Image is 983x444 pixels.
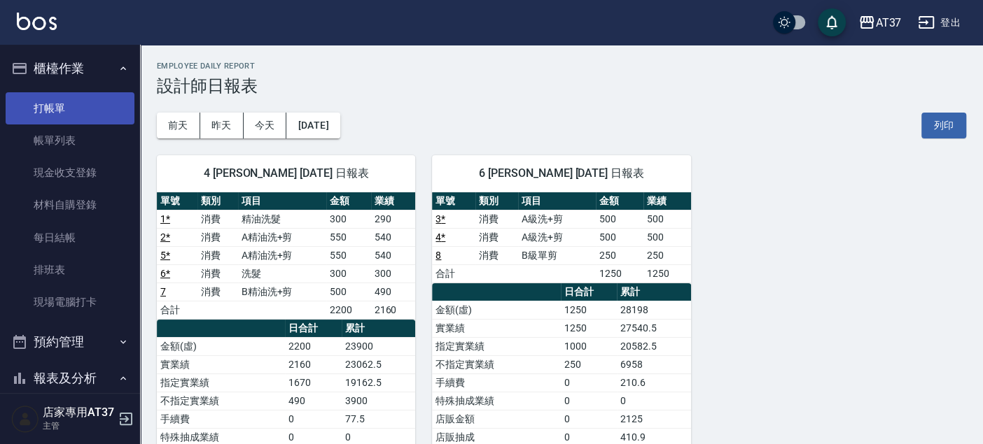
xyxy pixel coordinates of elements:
[285,337,342,355] td: 2200
[617,410,690,428] td: 2125
[157,355,285,373] td: 實業績
[160,286,166,297] a: 7
[6,189,134,221] a: 材料自購登錄
[11,405,39,433] img: Person
[432,337,560,355] td: 指定實業績
[174,166,398,180] span: 4 [PERSON_NAME] [DATE] 日報表
[6,92,134,124] a: 打帳單
[6,222,134,254] a: 每日結帳
[238,264,326,282] td: 洗髮
[432,392,560,410] td: 特殊抽成業績
[244,113,287,138] button: 今天
[371,282,416,301] td: 490
[371,246,416,264] td: 540
[561,319,618,337] td: 1250
[342,355,415,373] td: 23062.5
[238,228,326,246] td: A精油洗+剪
[371,228,416,246] td: 540
[561,337,618,355] td: 1000
[326,192,371,210] th: 金額
[449,166,674,180] span: 6 [PERSON_NAME] [DATE] 日報表
[6,360,134,396] button: 報表及分析
[43,406,114,420] h5: 店家專用AT37
[475,192,518,210] th: 類別
[342,410,415,428] td: 77.5
[475,210,518,228] td: 消費
[643,210,691,228] td: 500
[561,355,618,373] td: 250
[197,264,238,282] td: 消費
[6,254,134,286] a: 排班表
[432,192,690,283] table: a dense table
[617,337,690,355] td: 20582.5
[157,192,197,210] th: 單號
[371,192,416,210] th: 業績
[617,301,690,319] td: 28198
[596,246,643,264] td: 250
[238,246,326,264] td: A精油洗+剪
[342,373,415,392] td: 19162.5
[326,246,371,264] td: 550
[285,373,342,392] td: 1670
[518,246,596,264] td: B級單剪
[286,113,340,138] button: [DATE]
[617,355,690,373] td: 6958
[643,246,691,264] td: 250
[157,76,966,96] h3: 設計師日報表
[6,124,134,157] a: 帳單列表
[157,113,200,138] button: 前天
[157,337,285,355] td: 金額(虛)
[342,337,415,355] td: 23900
[617,283,690,301] th: 累計
[475,246,518,264] td: 消費
[238,210,326,228] td: 精油洗髮
[17,13,57,30] img: Logo
[518,210,596,228] td: A級洗+剪
[326,228,371,246] td: 550
[326,301,371,319] td: 2200
[432,301,560,319] td: 金額(虛)
[475,228,518,246] td: 消費
[371,210,416,228] td: 290
[6,50,134,87] button: 櫃檯作業
[197,192,238,210] th: 類別
[596,192,643,210] th: 金額
[371,264,416,282] td: 300
[371,301,416,319] td: 2160
[617,373,690,392] td: 210.6
[596,228,643,246] td: 500
[6,324,134,360] button: 預約管理
[561,373,618,392] td: 0
[157,192,415,320] table: a dense table
[561,283,618,301] th: 日合計
[432,264,475,282] td: 合計
[643,228,691,246] td: 500
[326,264,371,282] td: 300
[326,210,371,228] td: 300
[6,157,134,189] a: 現金收支登錄
[200,113,244,138] button: 昨天
[285,410,342,428] td: 0
[432,410,560,428] td: 店販金額
[197,228,238,246] td: 消費
[285,392,342,410] td: 490
[435,250,441,261] a: 8
[432,373,560,392] td: 手續費
[157,392,285,410] td: 不指定實業績
[43,420,114,432] p: 主管
[561,301,618,319] td: 1250
[157,301,197,319] td: 合計
[157,373,285,392] td: 指定實業績
[342,392,415,410] td: 3900
[643,264,691,282] td: 1250
[6,286,134,318] a: 現場電腦打卡
[285,320,342,338] th: 日合計
[921,113,966,138] button: 列印
[285,355,342,373] td: 2160
[238,192,326,210] th: 項目
[197,210,238,228] td: 消費
[818,8,846,36] button: save
[238,282,326,301] td: B精油洗+剪
[643,192,691,210] th: 業績
[326,282,371,301] td: 500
